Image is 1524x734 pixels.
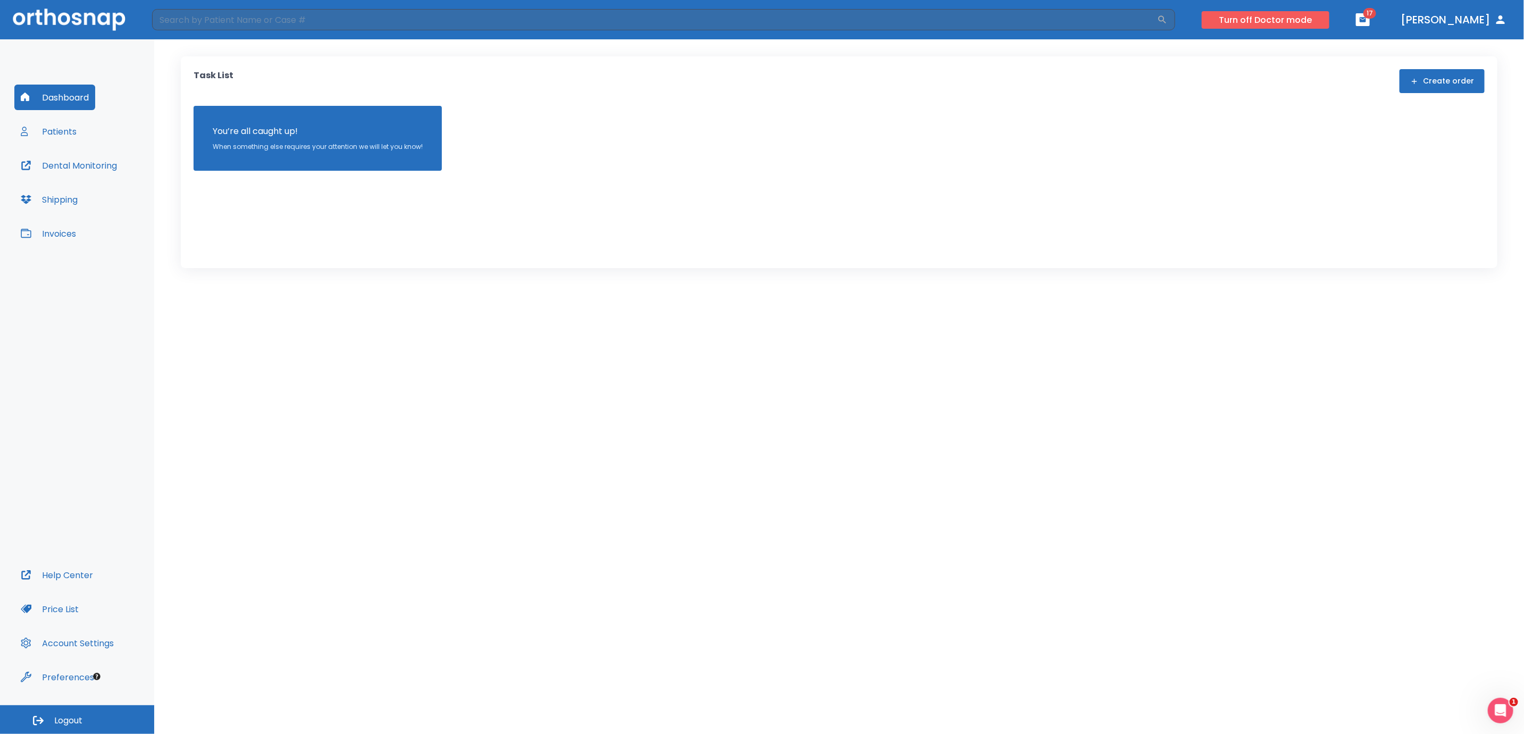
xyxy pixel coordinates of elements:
img: Orthosnap [13,9,125,30]
span: 17 [1363,8,1376,19]
button: Dashboard [14,85,95,110]
button: Invoices [14,221,82,246]
button: Shipping [14,187,84,212]
span: Logout [54,715,82,727]
button: Help Center [14,562,99,588]
p: You’re all caught up! [213,125,423,138]
input: Search by Patient Name or Case # [152,9,1157,30]
button: Turn off Doctor mode [1202,11,1329,29]
button: Create order [1400,69,1485,93]
button: Preferences [14,664,101,690]
iframe: Intercom live chat [1488,698,1513,723]
p: Task List [194,69,233,93]
button: Price List [14,596,85,622]
button: Account Settings [14,630,120,656]
button: Dental Monitoring [14,153,123,178]
div: Tooltip anchor [92,672,102,681]
button: [PERSON_NAME] [1396,10,1511,29]
span: 1 [1510,698,1518,706]
p: When something else requires your attention we will let you know! [213,142,423,152]
button: Patients [14,119,83,144]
